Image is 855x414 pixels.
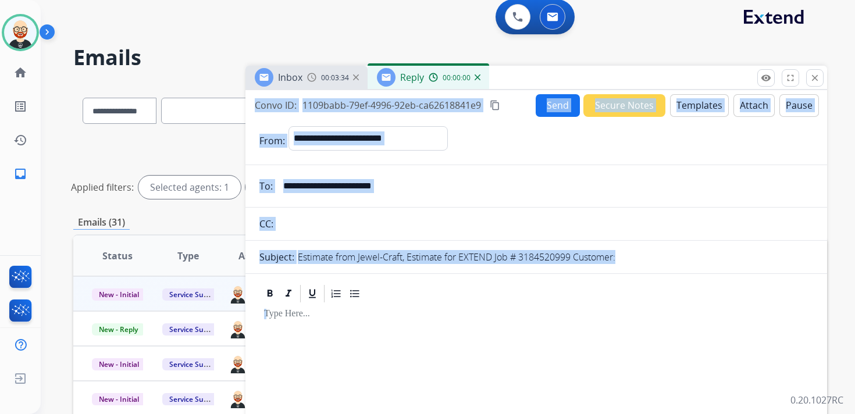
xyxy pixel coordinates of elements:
[400,71,424,84] span: Reply
[304,285,321,302] div: Underline
[810,73,820,83] mat-icon: close
[536,94,580,117] button: Send
[302,99,481,112] span: 1109babb-79ef-4996-92eb-ca62618841e9
[13,167,27,181] mat-icon: inbox
[229,388,247,408] img: agent-avatar
[229,284,247,304] img: agent-avatar
[73,215,130,230] p: Emails (31)
[346,285,364,302] div: Bullet List
[162,323,229,336] span: Service Support
[583,94,665,117] button: Secure Notes
[670,94,729,117] button: Templates
[443,73,471,83] span: 00:00:00
[162,393,229,405] span: Service Support
[138,176,241,199] div: Selected agents: 1
[278,71,302,84] span: Inbox
[255,98,297,112] p: Convo ID:
[13,133,27,147] mat-icon: history
[238,249,279,263] span: Assignee
[229,354,247,373] img: agent-avatar
[73,46,827,69] h2: Emails
[259,217,273,231] p: CC:
[92,288,146,301] span: New - Initial
[71,180,134,194] p: Applied filters:
[761,73,771,83] mat-icon: remove_red_eye
[177,249,199,263] span: Type
[321,73,349,83] span: 00:03:34
[162,288,229,301] span: Service Support
[13,66,27,80] mat-icon: home
[259,134,285,148] p: From:
[13,99,27,113] mat-icon: list_alt
[229,319,247,338] img: agent-avatar
[259,250,294,264] p: Subject:
[785,73,796,83] mat-icon: fullscreen
[790,393,843,407] p: 0.20.1027RC
[327,285,345,302] div: Ordered List
[92,358,146,370] span: New - Initial
[259,179,273,193] p: To:
[102,249,133,263] span: Status
[280,285,297,302] div: Italic
[298,250,615,264] p: Estimate from Jewel-Craft, Estimate for EXTEND Job # 3184520999 Customer:
[4,16,37,49] img: avatar
[92,393,146,405] span: New - Initial
[261,285,279,302] div: Bold
[490,100,500,110] mat-icon: content_copy
[162,358,229,370] span: Service Support
[779,94,819,117] button: Pause
[92,323,145,336] span: New - Reply
[733,94,775,117] button: Attach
